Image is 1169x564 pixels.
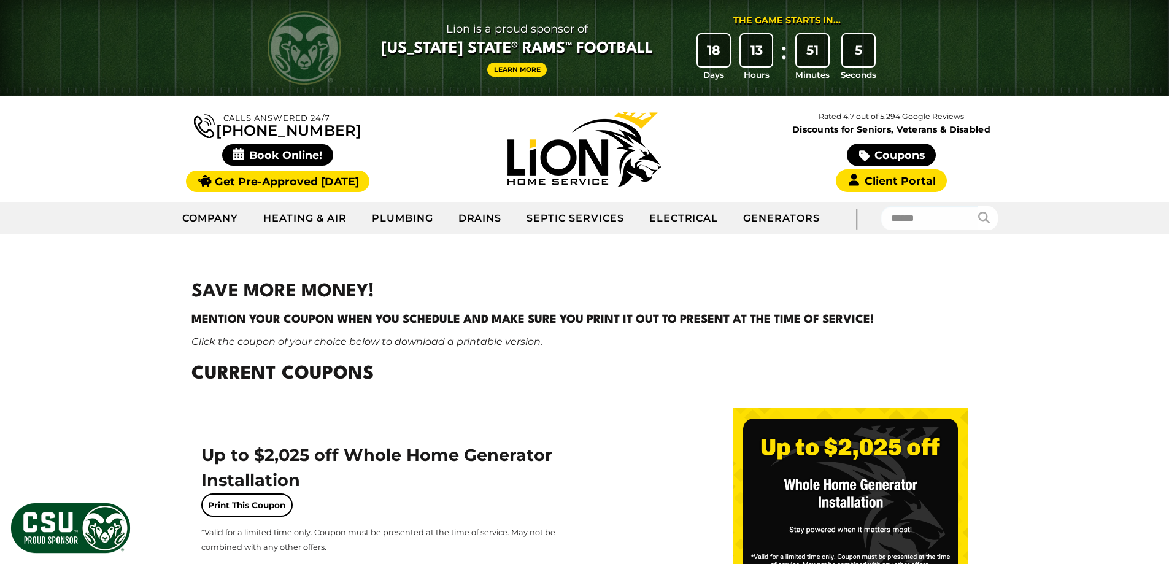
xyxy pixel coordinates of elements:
[360,203,446,234] a: Plumbing
[797,34,828,66] div: 51
[703,69,724,81] span: Days
[795,69,830,81] span: Minutes
[741,34,773,66] div: 13
[741,125,1043,134] span: Discounts for Seniors, Veterans & Disabled
[381,39,653,60] span: [US_STATE] State® Rams™ Football
[446,203,515,234] a: Drains
[841,69,876,81] span: Seconds
[201,528,555,552] span: *Valid for a limited time only. Coupon must be presented at the time of service. May not be combi...
[191,361,978,388] h2: Current Coupons
[381,19,653,39] span: Lion is a proud sponsor of
[201,493,293,517] a: Print This Coupon
[268,11,341,85] img: CSU Rams logo
[170,203,252,234] a: Company
[843,34,874,66] div: 5
[9,501,132,555] img: CSU Sponsor Badge
[733,14,841,28] div: The Game Starts in...
[836,169,946,192] a: Client Portal
[191,336,542,347] em: Click the coupon of your choice below to download a printable version.
[191,283,374,301] strong: SAVE MORE MONEY!
[847,144,935,166] a: Coupons
[744,69,770,81] span: Hours
[222,144,333,166] span: Book Online!
[487,63,547,77] a: Learn More
[698,34,730,66] div: 18
[777,34,790,82] div: :
[731,203,832,234] a: Generators
[201,445,552,490] span: Up to $2,025 off Whole Home Generator Installation
[637,203,731,234] a: Electrical
[738,110,1044,123] p: Rated 4.7 out of 5,294 Google Reviews
[832,202,881,234] div: |
[191,311,978,328] h4: Mention your coupon when you schedule and make sure you print it out to present at the time of se...
[186,171,369,192] a: Get Pre-Approved [DATE]
[507,112,661,187] img: Lion Home Service
[514,203,636,234] a: Septic Services
[194,112,361,138] a: [PHONE_NUMBER]
[251,203,359,234] a: Heating & Air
